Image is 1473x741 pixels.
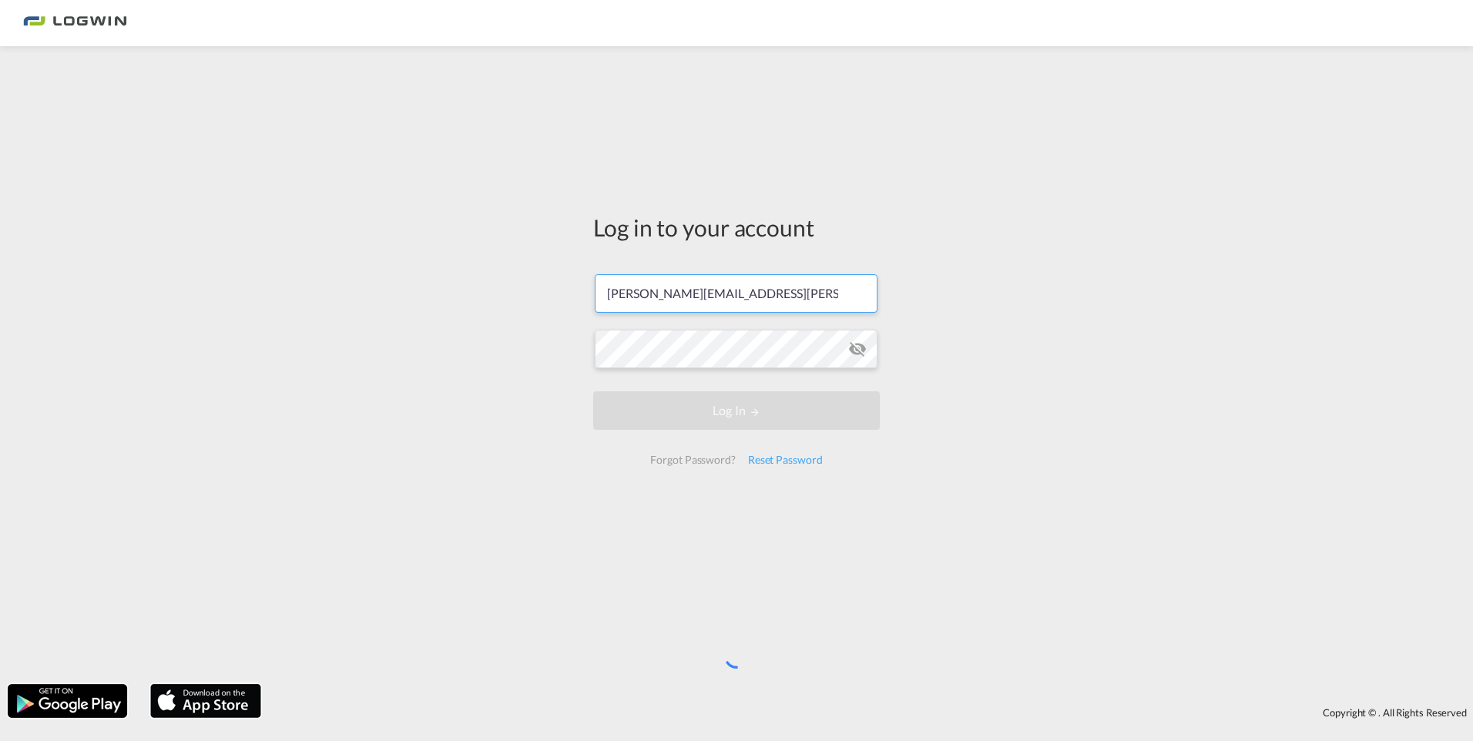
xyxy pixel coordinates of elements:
[593,211,880,243] div: Log in to your account
[742,446,829,474] div: Reset Password
[23,6,127,41] img: bc73a0e0d8c111efacd525e4c8ad7d32.png
[149,682,263,719] img: apple.png
[595,274,877,313] input: Enter email/phone number
[6,682,129,719] img: google.png
[269,699,1473,726] div: Copyright © . All Rights Reserved
[848,340,867,358] md-icon: icon-eye-off
[644,446,741,474] div: Forgot Password?
[593,391,880,430] button: LOGIN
